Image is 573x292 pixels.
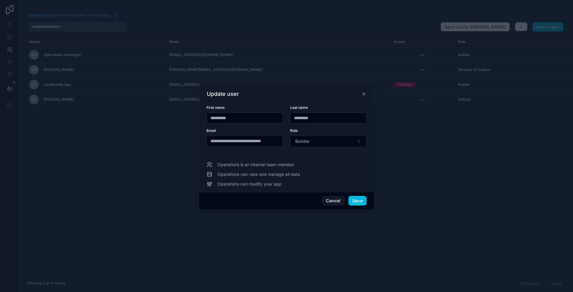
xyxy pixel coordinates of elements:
button: Select Button [290,136,367,147]
span: Builder [295,138,310,144]
span: Role [290,128,298,133]
span: First name [206,105,225,110]
span: Last name [290,105,308,110]
span: Operations can modify your app [217,181,282,187]
span: Operations is an internal team member [217,162,294,168]
h3: Update user [207,90,239,98]
span: Operations can view and manage all data [217,171,300,177]
span: Email [206,128,216,133]
button: Save [348,196,367,206]
button: Cancel [322,196,344,206]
